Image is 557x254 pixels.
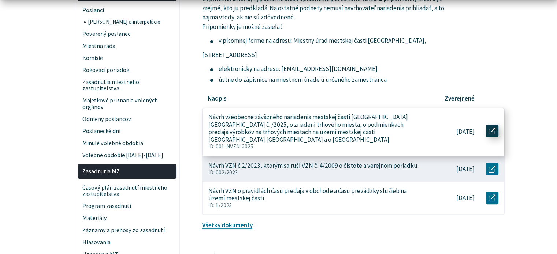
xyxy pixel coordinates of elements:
[78,95,176,113] a: Majetkové priznania volených orgánov
[78,40,176,52] a: Miestna rada
[82,166,172,178] span: Zasadnutia MZ
[82,95,172,113] span: Majetkové priznania volených orgánov
[78,28,176,40] a: Poverený poslanec
[208,202,423,209] p: ID: 1/2023
[78,212,176,224] a: Materiály
[78,125,176,137] a: Poslanecké dni
[78,4,176,16] a: Poslanci
[208,113,423,143] p: Návrh všeobecne záväzného nariadenia mestskej časti [GEOGRAPHIC_DATA] [GEOGRAPHIC_DATA] č. /2025,...
[210,75,449,85] li: ústne do zápisnice na miestnom úrade u určeného zamestnanca.
[202,221,252,229] a: Všetky dokumenty
[82,113,172,125] span: Odmeny poslancov
[78,236,176,249] a: Hlasovania
[82,4,172,16] span: Poslanci
[78,149,176,161] a: Volebné obdobie [DATE]-[DATE]
[82,125,172,137] span: Poslanecké dni
[210,36,449,46] li: v písomnej forme na adresu: Miestny úrad mestskej časti [GEOGRAPHIC_DATA],
[88,16,172,28] span: [PERSON_NAME] a interpelácie
[445,95,475,102] p: Zverejnené
[78,137,176,149] a: Minulé volebné obdobia
[82,40,172,52] span: Miestna rada
[208,162,417,170] p: Návrh VZN č.2/2023, ktorým sa ruší VZN č. 4/2009 o čistote a verejnom poriadku
[208,169,423,176] p: ID: 002/2023
[84,16,177,28] a: [PERSON_NAME] a interpelácie
[82,236,172,249] span: Hlasovania
[82,52,172,64] span: Komisie
[82,182,172,200] span: Časový plán zasadnutí miestneho zastupiteľstva
[210,64,449,74] li: elektronicky na adresu: [EMAIL_ADDRESS][DOMAIN_NAME]
[78,52,176,64] a: Komisie
[78,76,176,95] a: Zasadnutia miestneho zastupiteľstva
[208,143,423,150] p: ID: 001-NVZN-2025
[82,76,172,95] span: Zasadnutia miestneho zastupiteľstva
[78,64,176,76] a: Rokovací poriadok
[456,128,475,136] p: [DATE]
[208,187,423,202] p: Návrh VZN o pravidlách času predaja v obchode a času prevádzky služieb na území mestskej časti
[78,224,176,236] a: Záznamy a prenosy zo zasadnutí
[78,164,176,179] a: Zasadnutia MZ
[82,64,172,76] span: Rokovací poriadok
[82,28,172,40] span: Poverený poslanec
[82,212,172,224] span: Materiály
[78,200,176,212] a: Program zasadnutí
[78,113,176,125] a: Odmeny poslancov
[202,50,449,60] p: [STREET_ADDRESS]
[78,182,176,200] a: Časový plán zasadnutí miestneho zastupiteľstva
[456,194,475,202] p: [DATE]
[82,224,172,236] span: Záznamy a prenosy zo zasadnutí
[208,95,227,102] p: Nadpis
[82,149,172,161] span: Volebné obdobie [DATE]-[DATE]
[82,200,172,212] span: Program zasadnutí
[82,137,172,149] span: Minulé volebné obdobia
[456,165,475,173] p: [DATE]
